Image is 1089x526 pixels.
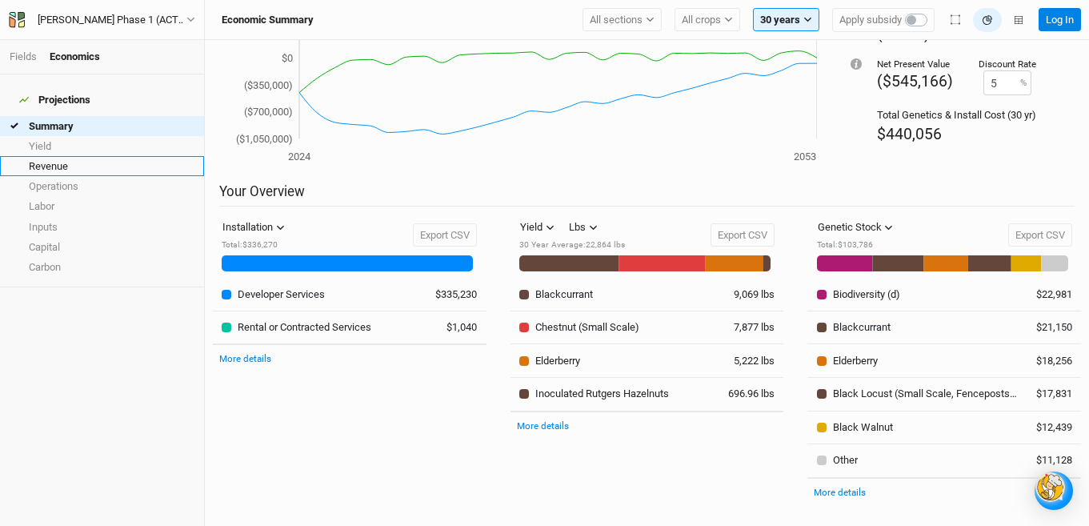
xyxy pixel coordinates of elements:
[1027,278,1081,311] td: $22,981
[877,25,930,43] span: (0.42%)
[519,239,625,251] div: 30 Year Average : 22,864 lbs
[38,12,186,28] div: [PERSON_NAME] Phase 1 (ACTIVE 2024)
[833,287,900,302] div: Biodiversity (d)
[238,320,371,335] div: Rental or Contracted Services
[513,215,562,239] button: Yield
[19,94,90,106] div: Projections
[590,12,643,28] span: All sections
[833,320,891,335] div: Blackcurrant
[675,8,740,32] button: All crops
[8,11,196,29] button: [PERSON_NAME] Phase 1 (ACTIVE 2024)
[753,8,819,32] button: 30 years
[426,311,486,344] td: $1,040
[222,14,314,26] h3: Economic Summary
[794,151,816,163] tspan: 2053
[219,353,271,364] a: More details
[817,239,901,251] div: Total : $103,786
[877,58,953,70] div: Net Present Value
[535,387,669,401] div: Inoculated Rutgers Hazelnuts
[562,215,605,239] button: Lbs
[719,344,783,378] td: 5,222 lbs
[839,12,902,28] span: Apply subsidy
[832,8,935,32] button: Apply subsidy
[219,183,1075,207] h2: Your Overview
[244,106,293,118] tspan: ($700,000)
[833,420,893,435] div: Black Walnut
[38,12,186,28] div: Corbin Hill Phase 1 (ACTIVE 2024)
[222,219,273,235] div: Installation
[818,219,882,235] div: Genetic Stock
[682,12,721,28] span: All crops
[517,420,569,432] a: More details
[719,278,783,311] td: 9,069 lbs
[833,453,858,468] div: Other
[979,58,1036,70] div: Discount Rate
[814,487,866,498] a: More details
[711,223,775,247] button: Export CSV
[426,278,486,311] td: $335,230
[1027,311,1081,344] td: $21,150
[535,320,639,335] div: Chestnut (Small Scale)
[833,354,878,368] div: Elderberry
[520,219,542,235] div: Yield
[251,29,293,41] tspan: $350,000
[222,239,292,251] div: Total : $336,270
[1008,223,1072,247] button: Export CSV
[238,287,325,302] div: Developer Services
[236,133,293,145] tspan: ($1,050,000)
[535,287,593,302] div: Blackcurrant
[413,223,477,247] button: Export CSV
[811,215,901,239] button: Genetic Stock
[1027,344,1081,378] td: $18,256
[719,311,783,344] td: 7,877 lbs
[1020,77,1027,90] label: %
[1027,378,1081,412] td: $17,831
[535,354,580,368] div: Elderberry
[877,125,942,143] span: $440,056
[877,108,1036,122] div: Total Genetics & Install Cost (30 yr)
[983,70,1031,95] input: 0
[877,72,953,90] span: ($545,166)
[288,151,311,163] tspan: 2024
[833,387,1018,401] div: Black Locust (Small Scale, Fenceposts Only)
[244,79,293,91] tspan: ($350,000)
[1027,444,1081,478] td: $11,128
[1039,8,1081,32] button: Log In
[719,378,783,412] td: 696.96 lbs
[849,57,863,71] div: Tooltip anchor
[10,50,37,62] a: Fields
[1027,411,1081,444] td: $12,439
[583,8,662,32] button: All sections
[215,215,292,239] button: Installation
[50,50,100,64] div: Economics
[282,52,293,64] tspan: $0
[1035,472,1073,510] div: Open Intercom Messenger
[569,219,586,235] div: Lbs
